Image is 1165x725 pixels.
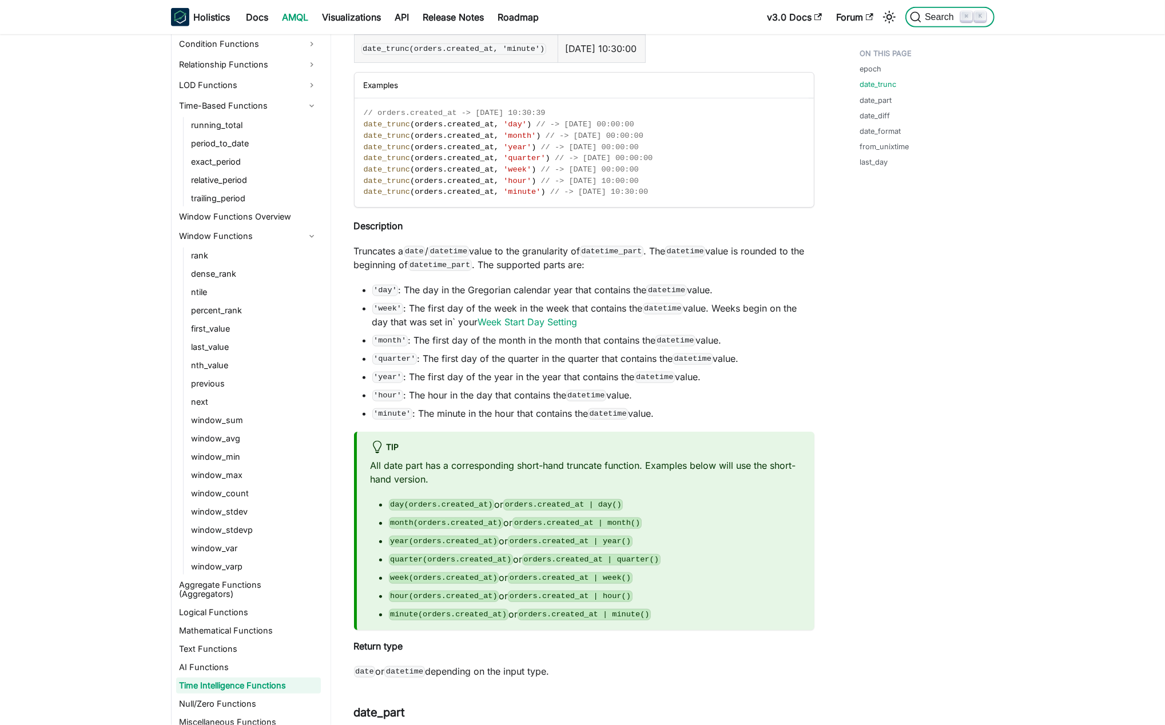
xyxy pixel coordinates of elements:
code: year(orders.created_at) [389,536,499,547]
span: // -> [DATE] 10:30:00 [550,188,648,196]
span: , [494,188,499,196]
span: 'day' [503,120,527,129]
a: Release Notes [416,8,491,26]
a: window_sum [188,412,321,428]
a: Condition Functions [176,35,321,53]
p: or depending on the input type. [354,664,814,678]
a: Docs [240,8,276,26]
a: window_var [188,540,321,556]
code: 'week' [372,303,403,314]
span: // -> [DATE] 00:00:00 [536,120,634,129]
a: date_format [860,126,901,137]
span: , [494,132,499,140]
code: datetime [428,246,468,257]
code: datetime [673,353,713,365]
span: 'month' [503,132,536,140]
span: , [494,143,499,152]
td: [DATE] 10:30:00 [558,35,646,63]
a: date_trunc [860,79,897,90]
span: 'minute' [503,188,540,196]
a: Relationship Functions [176,55,321,74]
code: orders.created_at | quarter() [522,554,661,565]
a: last_value [188,339,321,355]
span: 'week' [503,165,531,174]
a: AMQL [276,8,316,26]
code: datetime [566,390,606,401]
a: Time Intelligence Functions [176,678,321,694]
span: orders [415,120,443,129]
code: datetime [665,246,705,257]
span: ( [410,165,415,174]
code: date_trunc(orders.created_at, 'minute') [361,43,546,55]
span: ( [410,188,415,196]
span: orders [415,177,443,185]
code: orders.created_at | week() [508,572,632,584]
a: next [188,394,321,410]
span: date_trunc [364,188,411,196]
a: window_min [188,449,321,465]
div: Examples [355,73,814,98]
li: or [389,497,801,511]
a: LOD Functions [176,76,321,94]
a: Week Start Day Setting [478,316,578,328]
a: Mathematical Functions [176,623,321,639]
span: date_trunc [364,132,411,140]
span: created_at [447,177,494,185]
a: Logical Functions [176,604,321,620]
code: orders.created_at | minute() [518,609,651,620]
span: . [443,188,447,196]
code: day(orders.created_at) [389,499,495,511]
div: tip [371,441,801,456]
code: 'month' [372,335,408,346]
code: 'year' [372,372,403,383]
a: Window Functions Overview [176,209,321,225]
code: datetime_part [580,246,643,257]
nav: Docs sidebar [160,34,331,725]
b: Holistics [194,10,230,24]
a: running_total [188,117,321,133]
a: Visualizations [316,8,388,26]
span: ( [410,143,415,152]
span: ) [536,132,540,140]
li: : The hour in the day that contains the value. [372,388,814,402]
span: ( [410,120,415,129]
span: created_at [447,188,494,196]
code: orders.created_at | day() [503,499,623,511]
li: or [389,571,801,584]
code: week(orders.created_at) [389,572,499,584]
span: . [443,177,447,185]
code: datetime [588,408,628,420]
a: window_stdevp [188,522,321,538]
span: // -> [DATE] 10:00:00 [541,177,639,185]
span: created_at [447,154,494,162]
li: or [389,534,801,548]
span: . [443,120,447,129]
a: exact_period [188,154,321,170]
li: or [389,552,801,566]
li: : The first day of the week in the week that contains the value. Weeks begin on the day that was ... [372,301,814,329]
span: created_at [447,143,494,152]
span: date_trunc [364,177,411,185]
span: . [443,165,447,174]
span: ( [410,177,415,185]
span: , [494,177,499,185]
span: . [443,143,447,152]
code: datetime [646,285,686,296]
a: ntile [188,284,321,300]
p: Truncates a / value to the granularity of . The value is rounded to the beginning of . The suppor... [354,244,814,272]
a: window_count [188,485,321,501]
a: dense_rank [188,266,321,282]
code: datetime_part [408,260,472,271]
span: ( [410,132,415,140]
span: // -> [DATE] 00:00:00 [541,143,639,152]
span: // -> [DATE] 00:00:00 [546,132,643,140]
button: Switch between dark and light mode (currently light mode) [880,8,898,26]
span: created_at [447,165,494,174]
code: date [354,666,376,678]
a: AI Functions [176,659,321,675]
li: : The minute in the hour that contains the value. [372,407,814,420]
li: : The day in the Gregorian calendar year that contains the value. [372,283,814,297]
span: . [443,154,447,162]
span: , [494,120,499,129]
span: ) [531,165,536,174]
